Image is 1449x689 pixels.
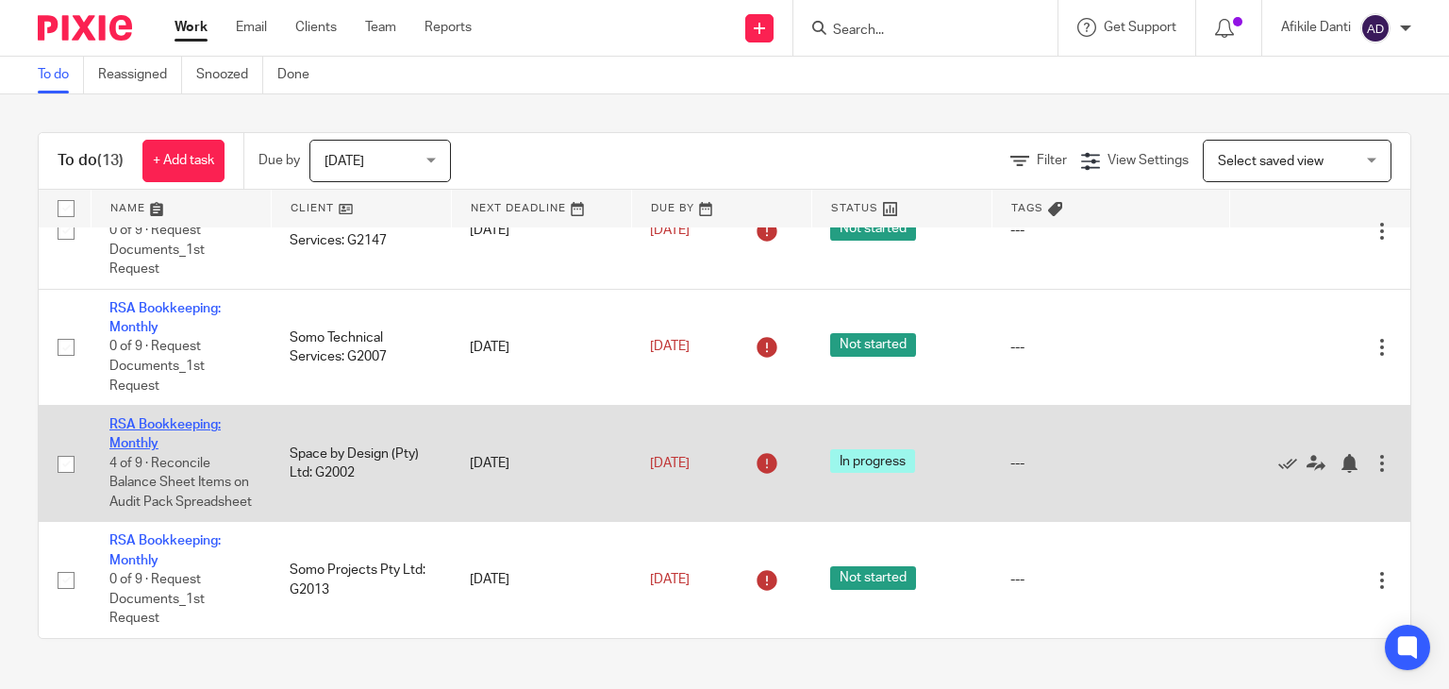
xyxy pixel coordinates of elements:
span: 4 of 9 · Reconcile Balance Sheet Items on Audit Pack Spreadsheet [109,457,252,509]
span: [DATE] [650,573,690,586]
td: [DATE] [451,289,631,405]
span: In progress [830,449,915,473]
span: View Settings [1108,154,1189,167]
span: 0 of 9 · Request Documents_1st Request [109,224,205,276]
span: [DATE] [325,155,364,168]
span: Not started [830,333,916,357]
h1: To do [58,151,124,171]
div: --- [1010,570,1211,589]
td: [DATE] [451,522,631,638]
a: RSA Bookkeeping: Monthly [109,534,221,566]
td: [DATE] [451,173,631,289]
td: Space by Design (Pty) Ltd: G2002 [271,406,451,522]
a: Reassigned [98,57,182,93]
span: (13) [97,153,124,168]
a: RSA Bookkeeping: Monthly [109,418,221,450]
a: Team [365,18,396,37]
span: [DATE] [650,341,690,354]
a: Email [236,18,267,37]
td: Somo Projects Pty Ltd: G2013 [271,522,451,638]
a: To do [38,57,84,93]
span: Not started [830,217,916,241]
div: --- [1010,454,1211,473]
span: Filter [1037,154,1067,167]
p: Due by [258,151,300,170]
a: Snoozed [196,57,263,93]
td: Somo Technical Services: G2007 [271,289,451,405]
span: [DATE] [650,224,690,237]
a: Mark as done [1278,454,1307,473]
input: Search [831,23,1001,40]
a: Done [277,57,324,93]
span: Select saved view [1218,155,1324,168]
div: --- [1010,221,1211,240]
td: Downwind Freight Services: G2147 [271,173,451,289]
p: Afikile Danti [1281,18,1351,37]
a: RSA Bookkeeping: Monthly [109,302,221,334]
a: Clients [295,18,337,37]
img: svg%3E [1360,13,1391,43]
a: Work [175,18,208,37]
span: 0 of 9 · Request Documents_1st Request [109,341,205,393]
span: 0 of 9 · Request Documents_1st Request [109,573,205,625]
span: Get Support [1104,21,1176,34]
span: Not started [830,566,916,590]
div: --- [1010,338,1211,357]
img: Pixie [38,15,132,41]
a: + Add task [142,140,225,182]
td: [DATE] [451,406,631,522]
span: Tags [1011,203,1043,213]
span: [DATE] [650,457,690,470]
a: Reports [425,18,472,37]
